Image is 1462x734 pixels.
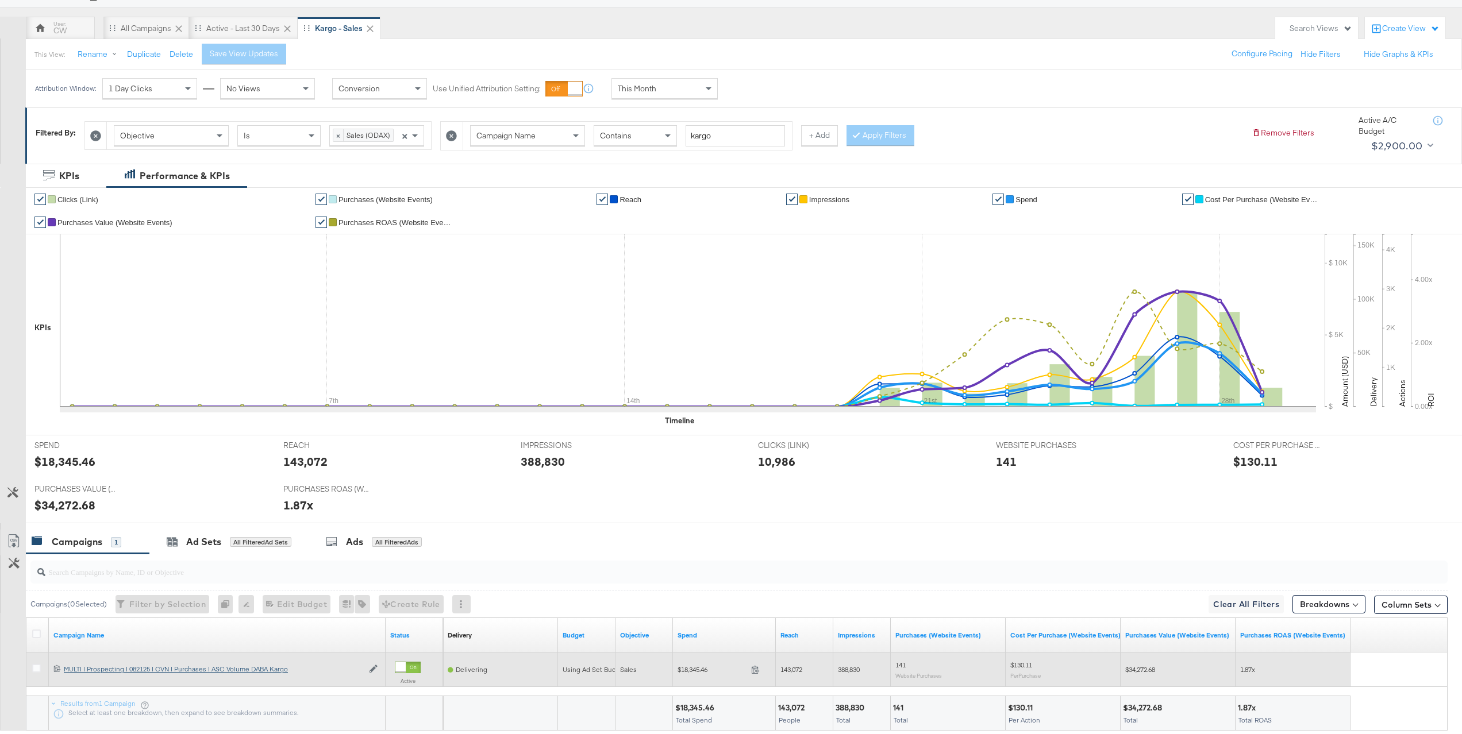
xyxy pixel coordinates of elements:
button: Rename [70,44,129,65]
button: Breakdowns [1292,595,1365,613]
span: People [779,716,801,724]
div: Ads [346,535,363,548]
div: Using Ad Set Budget [563,665,626,674]
a: The number of times your ad was served. On mobile apps an ad is counted as served the first time ... [838,631,886,640]
div: Timeline [665,415,694,426]
a: The number of times a purchase was made tracked by your Custom Audience pixel on your website aft... [895,631,1001,640]
div: 1.87x [1238,702,1259,713]
div: Kargo - Sales [315,23,363,34]
div: Active A/C Budget [1359,115,1422,136]
button: Column Sets [1374,596,1448,614]
button: Hide Graphs & KPIs [1364,49,1433,60]
div: Campaigns [52,535,102,548]
span: Objective [120,130,155,141]
div: Create View [1382,23,1440,34]
span: 1 Day Clicks [109,83,152,94]
div: Performance & KPIs [140,169,230,183]
div: CW [53,25,67,36]
div: All Campaigns [121,23,171,34]
text: Delivery [1368,377,1379,407]
a: Shows the current state of your Ad Campaign. [390,631,438,640]
div: 143,072 [778,702,808,713]
div: Drag to reorder tab [195,25,201,31]
div: $130.11 [1008,702,1036,713]
div: 388,830 [836,702,868,713]
div: $18,345.46 [675,702,718,713]
span: Spend [1015,195,1037,204]
div: Search Views [1290,23,1352,34]
span: Clear All Filters [1213,597,1279,612]
button: Remove Filters [1252,128,1314,138]
span: Clicks (Link) [57,195,98,204]
span: Impressions [809,195,849,204]
span: Purchases Value (Website Events) [57,218,172,227]
span: Conversion [338,83,380,94]
span: Total Spend [676,716,712,724]
button: $2,900.00 [1367,137,1436,155]
div: 141 [996,453,1017,470]
div: $130.11 [1233,453,1278,470]
span: Per Action [1009,716,1040,724]
a: ✔ [597,194,608,205]
a: MULTI | Prospecting | 082125 | CVN | Purchases | ASC Volume DABA Kargo [64,665,363,674]
button: Hide Filters [1301,49,1341,60]
span: 143,072 [780,665,802,674]
span: Cost Per Purchase (Website Events) [1205,195,1320,204]
a: The maximum amount you're willing to spend on your ads, on average each day or over the lifetime ... [563,631,611,640]
input: Enter a search term [686,125,785,146]
span: Purchases (Website Events) [338,195,433,204]
span: $34,272.68 [1125,665,1155,674]
span: Delivering [456,665,487,674]
span: No Views [226,83,260,94]
div: $34,272.68 [1123,702,1165,713]
span: Sales (ODAX) [344,129,393,141]
span: PURCHASES VALUE (WEBSITE EVENTS) [34,484,121,495]
div: $2,900.00 [1371,137,1423,154]
div: 10,986 [758,453,795,470]
a: Your campaign name. [53,631,381,640]
span: Reach [620,195,641,204]
span: CLICKS (LINK) [758,440,844,451]
button: Delete [170,49,193,60]
div: 1 [111,537,121,547]
div: KPIs [59,169,79,183]
span: Clear all [399,126,409,145]
a: ✔ [786,194,798,205]
button: Duplicate [127,49,161,60]
span: Total [1124,716,1138,724]
div: $18,345.46 [34,453,95,470]
a: ✔ [1182,194,1194,205]
sub: Per Purchase [1010,672,1041,679]
div: All Filtered Ads [372,537,422,547]
a: Your campaign's objective. [620,631,668,640]
button: Configure Pacing [1224,44,1301,64]
span: $130.11 [1010,660,1032,669]
div: 388,830 [521,453,565,470]
span: 141 [895,660,906,669]
span: COST PER PURCHASE (WEBSITE EVENTS) [1233,440,1319,451]
span: Is [244,130,250,141]
button: + Add [801,125,838,146]
div: 0 [218,595,238,613]
span: Total ROAS [1238,716,1272,724]
span: Sales [620,665,637,674]
text: ROI [1426,393,1436,407]
div: Campaigns ( 0 Selected) [30,599,107,609]
span: 1.87x [1240,665,1255,674]
div: Attribution Window: [34,84,97,92]
span: × [333,129,344,141]
span: Purchases ROAS (Website Events) [338,218,453,227]
div: Drag to reorder tab [303,25,310,31]
span: Campaign Name [476,130,536,141]
div: Active - Last 30 Days [206,23,280,34]
span: WEBSITE PURCHASES [996,440,1082,451]
a: The average cost for each purchase tracked by your Custom Audience pixel on your website after pe... [1010,631,1121,640]
div: All Filtered Ad Sets [230,537,291,547]
div: MULTI | Prospecting | 082125 | CVN | Purchases | ASC Volume DABA Kargo [64,665,363,674]
span: × [402,130,407,140]
input: Search Campaigns by Name, ID or Objective [45,556,1315,578]
span: This Month [618,83,656,94]
span: Contains [600,130,632,141]
text: Actions [1397,380,1407,407]
a: ✔ [34,217,46,228]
